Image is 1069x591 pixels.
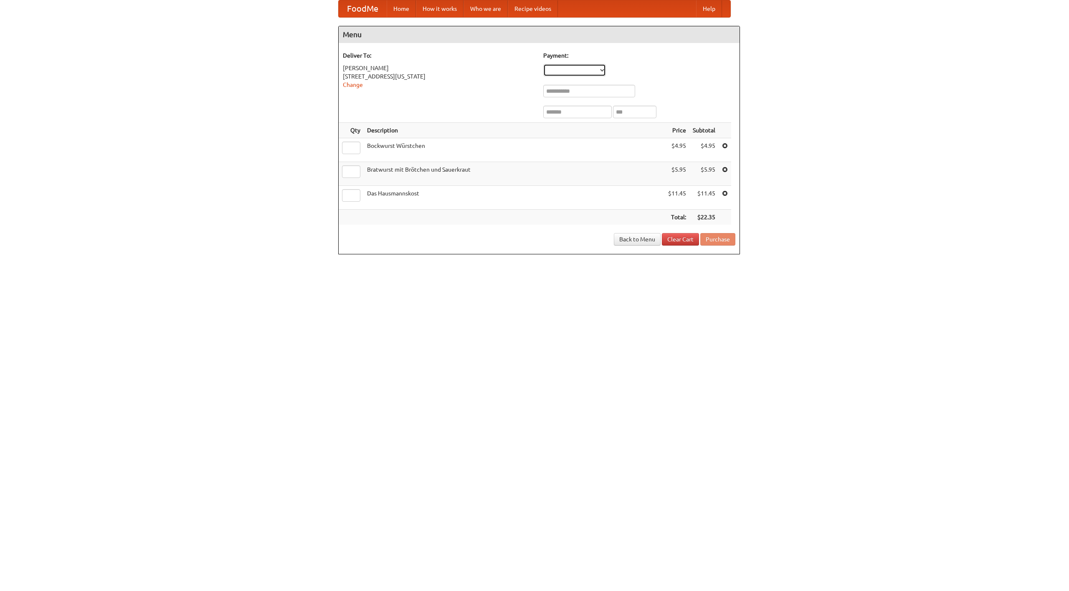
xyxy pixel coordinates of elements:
[364,186,665,210] td: Das Hausmannskost
[343,72,535,81] div: [STREET_ADDRESS][US_STATE]
[343,64,535,72] div: [PERSON_NAME]
[665,123,689,138] th: Price
[665,210,689,225] th: Total:
[339,0,387,17] a: FoodMe
[665,138,689,162] td: $4.95
[508,0,558,17] a: Recipe videos
[689,138,719,162] td: $4.95
[665,186,689,210] td: $11.45
[364,162,665,186] td: Bratwurst mit Brötchen und Sauerkraut
[416,0,464,17] a: How it works
[689,186,719,210] td: $11.45
[387,0,416,17] a: Home
[464,0,508,17] a: Who we are
[614,233,661,246] a: Back to Menu
[339,26,740,43] h4: Menu
[689,210,719,225] th: $22.35
[543,51,735,60] h5: Payment:
[696,0,722,17] a: Help
[364,138,665,162] td: Bockwurst Würstchen
[689,123,719,138] th: Subtotal
[700,233,735,246] button: Purchase
[662,233,699,246] a: Clear Cart
[364,123,665,138] th: Description
[665,162,689,186] td: $5.95
[689,162,719,186] td: $5.95
[343,51,535,60] h5: Deliver To:
[339,123,364,138] th: Qty
[343,81,363,88] a: Change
